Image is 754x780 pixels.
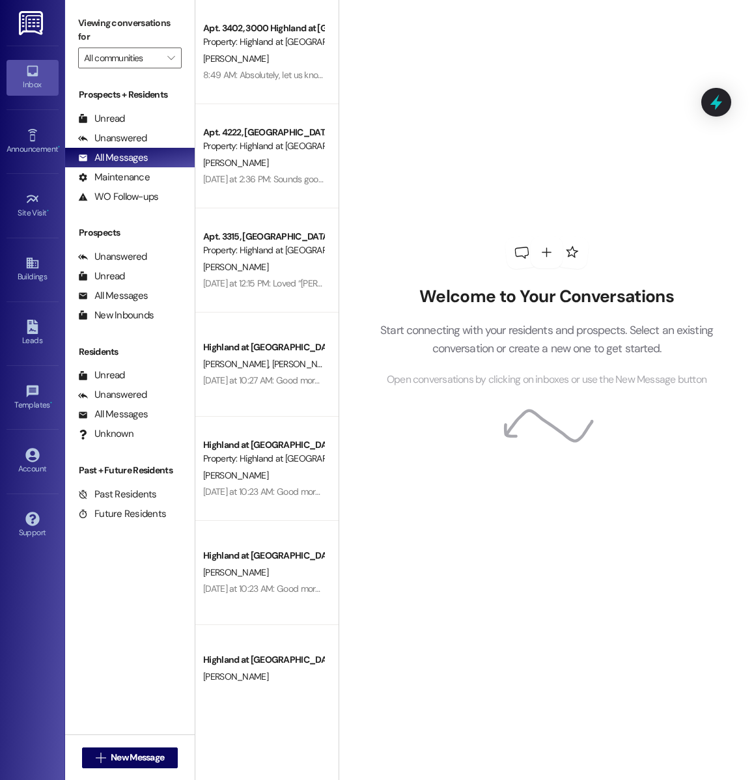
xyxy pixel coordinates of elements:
div: Future Residents [78,507,166,521]
span: [PERSON_NAME] [203,53,268,64]
div: Prospects [65,226,195,240]
span: [PERSON_NAME] [203,358,272,370]
div: Unread [78,270,125,283]
div: Maintenance [78,171,150,184]
div: Highland at [GEOGRAPHIC_DATA] [203,653,324,667]
div: All Messages [78,151,148,165]
div: Prospects + Residents [65,88,195,102]
div: Apt. 4222, [GEOGRAPHIC_DATA] at [GEOGRAPHIC_DATA] [203,126,324,139]
div: [DATE] at 10:23 AM: Good morning [PERSON_NAME], we received a package for you. [203,486,520,497]
span: [PERSON_NAME] [203,261,268,273]
div: Highland at [GEOGRAPHIC_DATA] [203,341,324,354]
div: Property: Highland at [GEOGRAPHIC_DATA] [203,244,324,257]
span: • [58,143,60,152]
div: Unread [78,112,125,126]
a: Inbox [7,60,59,95]
div: Unread [78,369,125,382]
div: [DATE] at 10:23 AM: Good morning [PERSON_NAME], we received a package for you. [203,583,520,594]
span: [PERSON_NAME] [203,671,268,682]
p: Start connecting with your residents and prospects. Select an existing conversation or create a n... [361,321,733,358]
div: 8:49 AM: Absolutely, let us know if you need anything else :) Have a great [DATE]. [203,69,506,81]
a: Site Visit • [7,188,59,223]
div: Property: Highland at [GEOGRAPHIC_DATA] [203,452,324,466]
div: Unanswered [78,132,147,145]
span: Open conversations by clicking on inboxes or use the New Message button [387,372,706,388]
div: Property: Highland at [GEOGRAPHIC_DATA] [203,35,324,49]
div: Unanswered [78,250,147,264]
div: Highland at [GEOGRAPHIC_DATA] [203,549,324,563]
span: New Message [111,751,164,764]
div: All Messages [78,289,148,303]
div: Apt. 3315, [GEOGRAPHIC_DATA] at [GEOGRAPHIC_DATA] [203,230,324,244]
a: Leads [7,316,59,351]
h2: Welcome to Your Conversations [361,286,733,307]
span: • [47,206,49,216]
div: Highland at [GEOGRAPHIC_DATA] [203,438,324,452]
img: ResiDesk Logo [19,11,46,35]
span: • [50,398,52,408]
button: New Message [82,747,178,768]
div: New Inbounds [78,309,154,322]
span: [PERSON_NAME] [203,157,268,169]
span: [PERSON_NAME] [203,566,268,578]
div: [DATE] at 12:15 PM: Loved “[PERSON_NAME] (Highland at [GEOGRAPHIC_DATA]): Since we…” [203,277,547,289]
span: [PERSON_NAME] [203,469,268,481]
a: Buildings [7,252,59,287]
div: Past + Future Residents [65,464,195,477]
input: All communities [84,48,161,68]
a: Templates • [7,380,59,415]
span: [PERSON_NAME] [272,358,337,370]
div: Unanswered [78,388,147,402]
div: Residents [65,345,195,359]
i:  [167,53,175,63]
div: Past Residents [78,488,157,501]
div: Unknown [78,427,133,441]
div: WO Follow-ups [78,190,158,204]
label: Viewing conversations for [78,13,182,48]
a: Support [7,508,59,543]
div: Apt. 3402, 3000 Highland at [GEOGRAPHIC_DATA] [203,21,324,35]
div: All Messages [78,408,148,421]
a: Account [7,444,59,479]
div: Property: Highland at [GEOGRAPHIC_DATA] [203,139,324,153]
i:  [96,753,105,763]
